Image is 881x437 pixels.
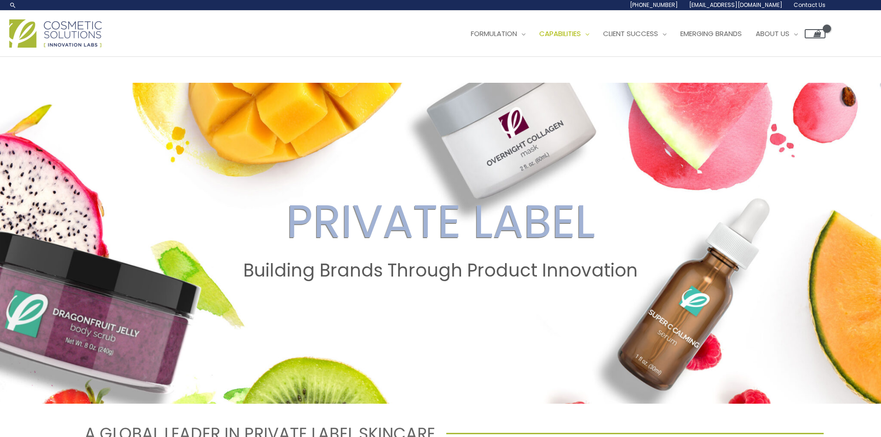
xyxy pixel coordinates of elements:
[9,260,872,281] h2: Building Brands Through Product Innovation
[749,20,805,48] a: About Us
[9,194,872,249] h2: PRIVATE LABEL
[673,20,749,48] a: Emerging Brands
[464,20,532,48] a: Formulation
[689,1,782,9] span: [EMAIL_ADDRESS][DOMAIN_NAME]
[630,1,678,9] span: [PHONE_NUMBER]
[9,1,17,9] a: Search icon link
[680,29,742,38] span: Emerging Brands
[756,29,789,38] span: About Us
[603,29,658,38] span: Client Success
[539,29,581,38] span: Capabilities
[805,29,826,38] a: View Shopping Cart, empty
[457,20,826,48] nav: Site Navigation
[9,19,102,48] img: Cosmetic Solutions Logo
[596,20,673,48] a: Client Success
[794,1,826,9] span: Contact Us
[532,20,596,48] a: Capabilities
[471,29,517,38] span: Formulation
